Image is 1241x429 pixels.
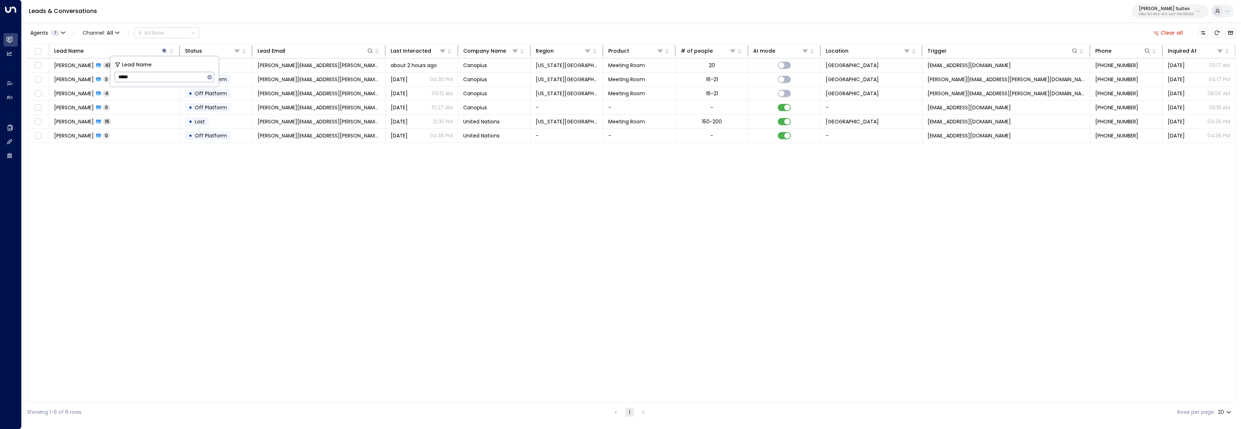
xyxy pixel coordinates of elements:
div: - [710,132,713,139]
p: 10:27 AM [432,104,453,111]
span: New York City [536,76,598,83]
span: Toggle select row [34,131,43,140]
div: Status [185,47,241,55]
span: Carly.Saltzman@canopius.com [258,104,380,111]
div: 20 [1218,407,1233,417]
span: Canopius [463,62,487,69]
span: Meeting Room [608,76,645,83]
p: 04:36 PM [430,132,453,139]
span: 4 [103,90,110,96]
span: Lost [195,118,205,125]
td: - [821,129,922,143]
button: Channel:All [80,28,122,38]
span: Lead Name [122,61,152,69]
div: Trigger [928,47,947,55]
div: 16-21 [706,90,718,97]
span: Jul 09, 2025 [1168,118,1185,125]
span: info@jaysuites.com [928,132,1011,139]
span: Toggle select all [34,47,43,56]
span: Toggle select row [34,103,43,112]
span: Jul 09, 2025 [1168,132,1185,139]
div: Product [608,47,629,55]
span: New York City [536,90,598,97]
div: Product [608,47,664,55]
span: Carly Saltzman [54,62,94,69]
span: Toggle select row [34,117,43,126]
a: Leads & Conversations [29,7,97,15]
div: AI mode [753,47,809,55]
td: - [531,101,603,114]
div: Last Interacted [391,47,431,55]
div: - [710,104,713,111]
p: 08:56 AM [1207,90,1230,97]
span: about 2 hours ago [391,62,437,69]
span: +14157171635 [1095,118,1138,125]
span: Aug 05, 2025 [1168,62,1185,69]
div: Location [826,47,911,55]
p: 09:13 AM [432,90,453,97]
span: Refresh [1212,28,1222,38]
div: • [189,101,192,114]
p: 04:17 PM [1209,76,1230,83]
span: +14157171635 [1095,132,1138,139]
span: Off Platform [195,104,227,111]
div: Lead Name [54,47,168,55]
span: Canopius [463,90,487,97]
span: info@jaysuites.com [928,62,1011,69]
span: Toggle select row [34,75,43,84]
div: Actions [137,30,164,36]
span: Wall Street [826,90,879,97]
nav: pagination navigation [611,408,648,417]
div: Phone [1095,47,1111,55]
p: [PERSON_NAME] Suites [1139,6,1194,11]
div: # of people [681,47,736,55]
button: Agents1 [27,28,68,38]
span: Carly Bainbridge [54,132,94,139]
button: [PERSON_NAME] Suites638ec7b5-66cb-467c-be2f-f19c05816232 [1132,4,1208,18]
span: Sep 02, 2025 [1168,76,1185,83]
div: Trigger [928,47,1078,55]
span: United Nations [463,118,500,125]
span: +13125025316 [1095,90,1138,97]
button: Archived Leads [1225,28,1236,38]
span: New York City [536,62,598,69]
span: 0 [103,132,110,139]
div: Company Name [463,47,506,55]
span: United Nations [463,132,500,139]
td: - [603,101,676,114]
td: - [821,101,922,114]
button: Clear all [1150,28,1186,38]
div: # of people [681,47,713,55]
div: Location [826,47,848,55]
button: Actions [134,27,199,38]
span: Canopius [463,76,487,83]
div: Lead Email [258,47,285,55]
button: page 1 [625,408,634,417]
div: Inquired At [1168,47,1224,55]
button: Customize [1198,28,1208,38]
div: Lead Name [54,47,84,55]
span: Midtown East [826,118,879,125]
span: Meeting Room [608,90,645,97]
span: Canopius [463,104,487,111]
span: Wall Street [826,62,879,69]
span: caroline.bainbridge@un.org [258,118,380,125]
label: Rows per page: [1177,408,1215,416]
span: New York City [536,118,598,125]
span: Wall Street [826,76,879,83]
div: Inquired At [1168,47,1197,55]
span: Sep 02, 2025 [1168,90,1185,97]
span: Sep 02, 2025 [391,90,408,97]
div: 16-21 [706,76,718,83]
span: Toggle select row [34,61,43,70]
td: - [531,129,603,143]
span: info@jaysuites.com [928,118,1011,125]
div: 20 [709,62,715,69]
span: Toggle select row [34,89,43,98]
div: Status [185,47,202,55]
div: Region [536,47,591,55]
span: carly.saltzman@canopius.com [928,90,1085,97]
span: caroline.bainbridge@un.org [258,132,380,139]
span: Carly Bainbridge [54,118,94,125]
span: Agents [30,30,48,35]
